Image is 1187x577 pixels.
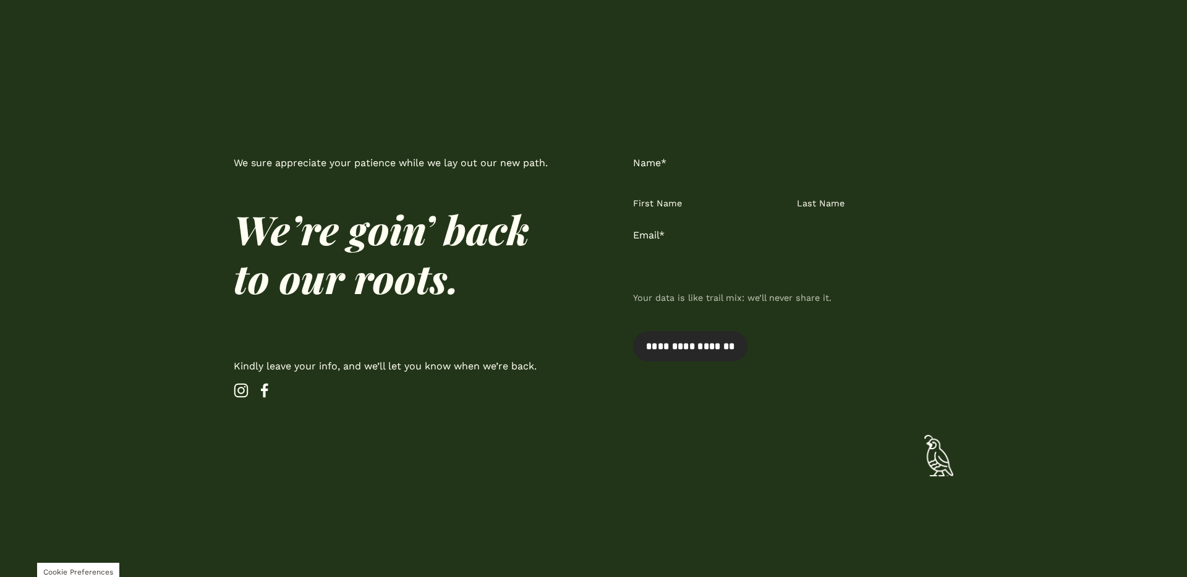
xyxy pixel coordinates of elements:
label: Email [633,227,953,245]
input: First Name [633,176,790,193]
p: We sure appreciate your patience while we lay out our new path. [234,154,554,172]
a: Facebook [257,383,272,398]
button: Cookie Preferences [43,568,113,576]
span: Last Name [797,196,954,212]
legend: Name [633,154,666,172]
span: First Name [633,196,790,212]
div: Your data is like trail mix: we’ll never share it. [633,285,953,310]
input: Last Name [797,176,954,193]
em: We’re goin’ back to our roots. [234,203,539,304]
p: Kindly leave your info, and we’ll let you know when we’re back. [234,358,554,376]
a: Instagram [234,383,249,398]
